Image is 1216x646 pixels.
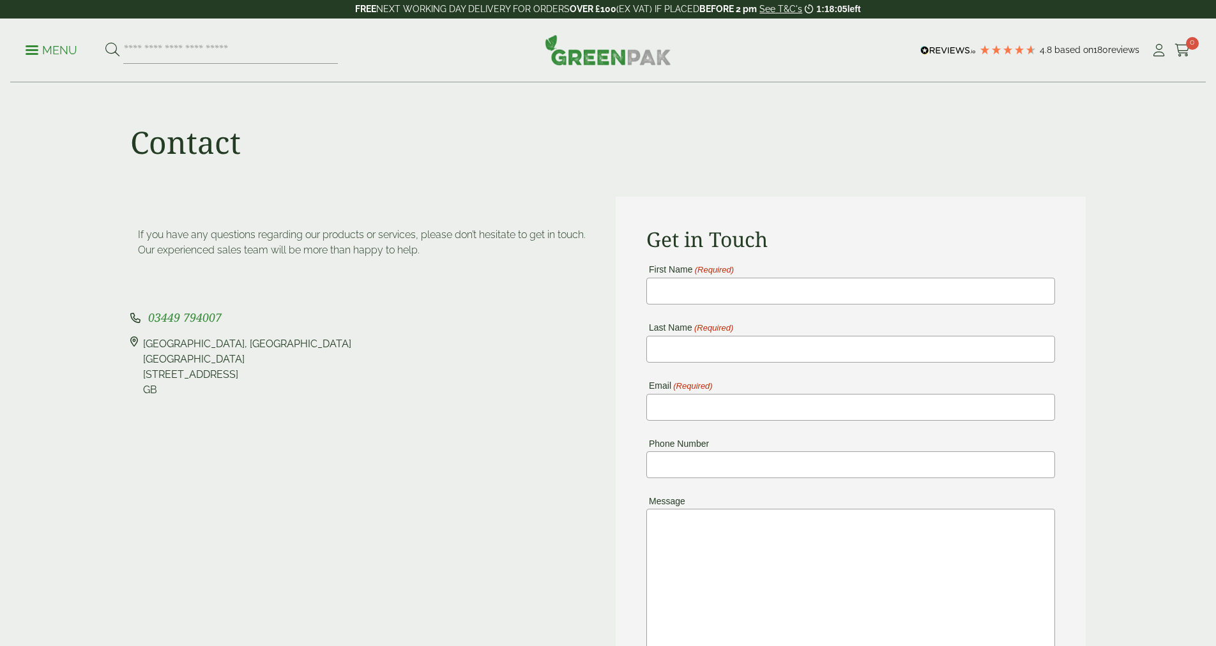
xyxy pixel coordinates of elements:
p: Menu [26,43,77,58]
p: If you have any questions regarding our products or services, please don’t hesitate to get in tou... [138,227,593,258]
a: See T&C's [759,4,802,14]
img: REVIEWS.io [920,46,976,55]
h2: Get in Touch [646,227,1055,252]
img: GreenPak Supplies [545,34,671,65]
span: 0 [1186,37,1199,50]
span: 4.8 [1040,45,1054,55]
span: left [847,4,861,14]
span: 03449 794007 [148,310,222,325]
strong: BEFORE 2 pm [699,4,757,14]
strong: FREE [355,4,376,14]
a: 0 [1174,41,1190,60]
span: (Required) [694,266,734,274]
label: First Name [646,265,734,274]
label: Email [646,381,713,391]
span: Based on [1054,45,1093,55]
i: My Account [1151,44,1167,57]
span: 1:18:05 [816,4,847,14]
h1: Contact [130,124,241,161]
strong: OVER £100 [570,4,616,14]
span: 180 [1093,45,1108,55]
span: (Required) [673,382,713,391]
a: Menu [26,43,77,56]
span: reviews [1108,45,1139,55]
i: Cart [1174,44,1190,57]
label: Phone Number [646,439,709,448]
div: 4.78 Stars [979,44,1037,56]
label: Message [646,497,685,506]
a: 03449 794007 [148,312,222,324]
div: [GEOGRAPHIC_DATA], [GEOGRAPHIC_DATA] [GEOGRAPHIC_DATA] [STREET_ADDRESS] GB [143,336,351,398]
span: (Required) [693,324,733,333]
label: Last Name [646,323,733,333]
